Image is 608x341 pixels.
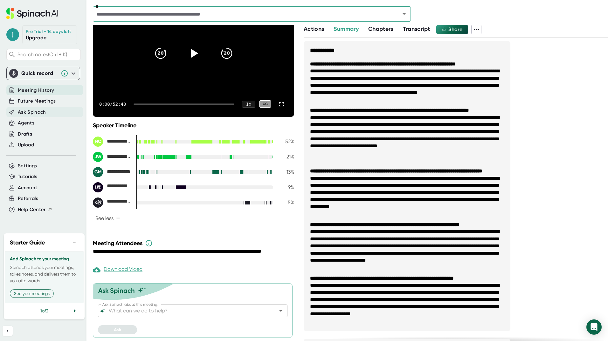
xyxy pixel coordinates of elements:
div: Gaurav Malik [93,167,131,177]
div: K敦 [93,197,103,208]
span: Search notes (Ctrl + K) [17,51,79,57]
span: Actions [304,25,324,32]
button: See your meetings [10,289,54,298]
input: What can we do to help? [107,306,267,315]
div: Open Intercom Messenger [586,319,602,335]
button: Meeting History [18,87,54,94]
button: Referrals [18,195,38,202]
button: − [70,238,79,247]
div: JW [93,152,103,162]
div: IWAKIRI Yutaka 岩切 豊 [93,182,131,192]
div: CC [259,100,271,108]
span: Ask [114,327,121,332]
div: 1 x [242,101,255,108]
button: Collapse sidebar [3,326,13,336]
div: 21 % [278,154,294,160]
div: Speaker Timeline [93,122,294,129]
button: Ask Spinach [18,109,46,116]
div: Julian Watanabe [93,152,131,162]
div: Quick record [9,67,77,80]
p: Spinach attends your meetings, takes notes, and delivers them to you afterwards [10,264,79,284]
button: Ask [98,325,137,334]
button: Upload [18,141,34,149]
div: Noel Courtney [93,137,131,147]
a: Upgrade [26,35,46,41]
div: 52 % [278,138,294,144]
button: Summary [334,25,358,33]
button: Account [18,184,37,191]
h3: Add Spinach to your meeting [10,257,79,262]
div: NC [93,137,103,147]
span: 1 of 3 [40,308,48,313]
button: Chapters [368,25,393,33]
button: Transcript [403,25,430,33]
button: Open [400,10,409,18]
div: KAKIMOTO Atsushi 柿本 敦 [93,197,131,208]
button: Actions [304,25,324,33]
div: Paid feature [93,266,142,274]
button: Future Meetings [18,97,56,105]
div: Pro Trial - 14 days left [26,29,71,35]
button: See less− [93,213,123,224]
span: − [116,216,120,221]
span: j [6,28,19,41]
button: Open [276,306,285,315]
button: Help Center [18,206,52,213]
div: 13 % [278,169,294,175]
span: Help Center [18,206,46,213]
div: Meeting Attendees [93,239,296,247]
div: Quick record [21,70,58,77]
div: 0:00 / 52:48 [99,102,126,107]
span: Summary [334,25,358,32]
span: Transcript [403,25,430,32]
div: GM [93,167,103,177]
button: Drafts [18,130,32,138]
div: 9 % [278,184,294,190]
div: Ask Spinach [98,287,135,294]
button: Share [436,25,468,34]
button: Settings [18,162,37,170]
h2: Starter Guide [10,238,45,247]
button: Agents [18,119,34,127]
div: 5 % [278,199,294,205]
button: Tutorials [18,173,37,180]
div: I豊 [93,182,103,192]
span: Share [448,26,462,32]
span: Chapters [368,25,393,32]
